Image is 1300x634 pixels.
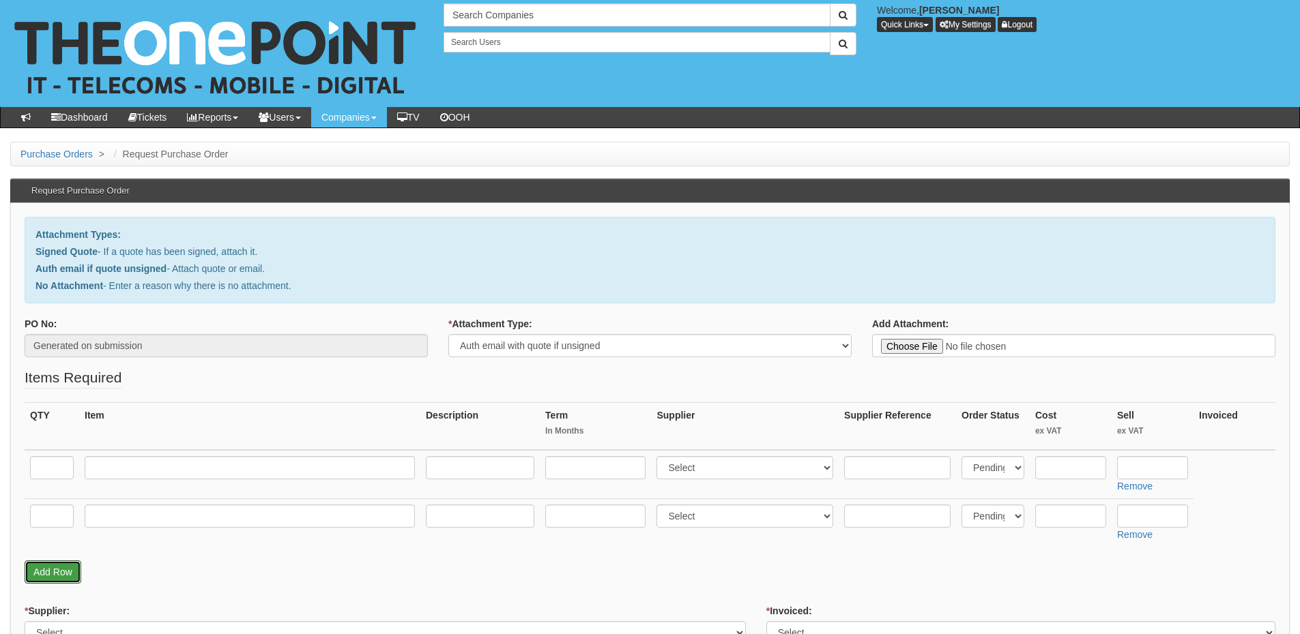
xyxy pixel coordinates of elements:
th: Invoiced [1194,402,1275,450]
a: TV [387,107,430,127]
a: OOH [430,107,480,127]
a: Tickets [118,107,177,127]
th: Cost [1030,402,1112,450]
b: [PERSON_NAME] [919,5,999,16]
small: ex VAT [1035,425,1106,437]
b: Auth email if quote unsigned [35,263,167,274]
a: My Settings [936,17,996,32]
p: - Attach quote or email. [35,262,1265,275]
div: Welcome, [867,3,1300,32]
th: Description [420,402,540,450]
button: Quick Links [877,17,933,32]
a: Companies [311,107,387,127]
a: Logout [998,17,1037,32]
label: Invoiced: [766,604,812,618]
legend: Items Required [25,367,121,389]
b: Signed Quote [35,246,98,257]
a: Add Row [25,560,81,584]
label: Attachment Type: [448,317,532,331]
a: Remove [1117,529,1153,540]
a: Dashboard [41,107,118,127]
input: Search Users [444,32,830,52]
a: Remove [1117,481,1153,492]
span: > [96,149,108,160]
p: - Enter a reason why there is no attachment. [35,279,1265,292]
a: Purchase Orders [20,149,93,160]
b: No Attachment [35,280,103,291]
p: - If a quote has been signed, attach it. [35,245,1265,258]
th: Order Status [956,402,1030,450]
small: In Months [545,425,646,437]
label: Add Attachment: [872,317,949,331]
th: QTY [25,402,79,450]
input: Search Companies [444,3,830,27]
li: Request Purchase Order [111,147,229,161]
label: PO No: [25,317,57,331]
th: Term [540,402,651,450]
th: Sell [1112,402,1194,450]
b: Attachment Types: [35,229,121,240]
th: Item [79,402,420,450]
h3: Request Purchase Order [25,179,136,202]
label: Supplier: [25,604,70,618]
a: Users [248,107,311,127]
th: Supplier Reference [839,402,956,450]
a: Reports [177,107,248,127]
small: ex VAT [1117,425,1188,437]
th: Supplier [651,402,839,450]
